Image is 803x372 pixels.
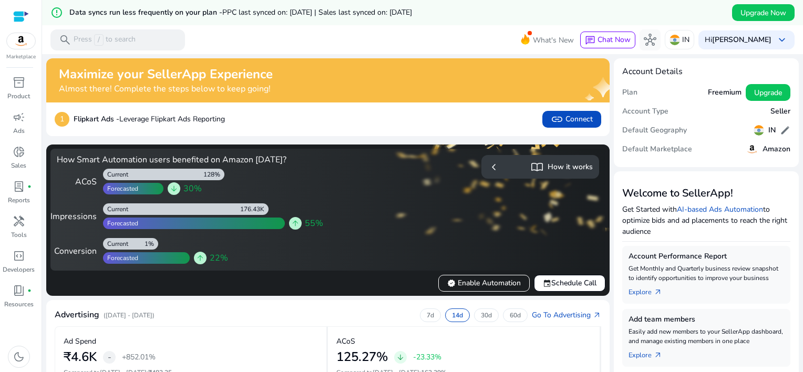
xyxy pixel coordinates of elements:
b: [PERSON_NAME] [712,35,771,45]
span: Chat Now [598,35,631,45]
span: / [94,34,104,46]
button: hub [640,29,661,50]
h3: Welcome to SellerApp! [622,187,790,200]
h5: Default Geography [622,126,687,135]
span: PPC last synced on: [DATE] | Sales last synced on: [DATE] [222,7,412,17]
span: event [543,279,551,287]
p: Sales [11,161,26,170]
h5: Add team members [629,315,784,324]
span: arrow_upward [291,219,300,228]
span: dark_mode [13,350,25,363]
p: Ads [13,126,25,136]
img: in.svg [754,125,764,136]
img: amazon.svg [746,143,758,156]
p: 30d [481,311,492,319]
div: 128% [203,170,224,179]
span: arrow_upward [196,254,204,262]
h2: Maximize your SellerApp Experience [59,67,273,82]
span: campaign [13,111,25,123]
h2: 125.27% [336,349,388,365]
span: arrow_outward [654,351,662,359]
span: verified [447,279,456,287]
span: Upgrade Now [740,7,786,18]
p: Ad Spend [64,336,96,347]
p: Resources [4,299,34,309]
p: Press to search [74,34,136,46]
p: 7d [427,311,434,319]
h5: Default Marketplace [622,145,692,154]
h5: Account Performance Report [629,252,784,261]
div: Forecasted [103,184,138,193]
mat-icon: error_outline [50,6,63,19]
span: chevron_left [488,161,500,173]
img: in.svg [670,35,680,45]
span: link [551,113,563,126]
span: fiber_manual_record [27,184,32,189]
span: chat [585,35,595,46]
span: 55% [305,217,323,230]
span: What's New [533,31,574,49]
span: Schedule Call [543,277,596,288]
span: arrow_outward [654,288,662,296]
button: Upgrade Now [732,4,795,21]
span: Enable Automation [447,277,521,288]
span: arrow_outward [593,311,601,319]
p: Leverage Flipkart Ads Reporting [74,113,225,125]
span: book_4 [13,284,25,297]
div: 1% [145,240,158,248]
span: edit [780,125,790,136]
p: Tools [11,230,27,240]
p: IN [682,30,689,49]
div: Conversion [57,245,97,257]
p: Reports [8,195,30,205]
p: Get Monthly and Quarterly business review snapshot to identify opportunities to improve your busi... [629,264,784,283]
span: Upgrade [754,87,782,98]
h5: Amazon [763,145,790,154]
div: ACoS [57,175,97,188]
span: code_blocks [13,250,25,262]
p: Marketplace [6,53,36,61]
h4: Advertising [55,310,99,320]
h5: Freemium [708,88,742,97]
div: Current [103,240,128,248]
h5: Data syncs run less frequently on your plan - [69,8,412,17]
p: +852.01% [122,354,156,361]
div: Current [103,205,128,213]
span: arrow_downward [170,184,178,193]
p: Easily add new members to your SellerApp dashboard, and manage existing members in one place [629,327,784,346]
p: 1 [55,112,69,127]
button: linkConnect [542,111,601,128]
div: Current [103,170,128,179]
span: handyman [13,215,25,228]
span: fiber_manual_record [27,288,32,293]
img: amazon.svg [7,33,35,49]
p: -23.33% [413,354,441,361]
p: Get Started with to optimize bids and ad placements to reach the right audience [622,204,790,237]
a: AI-based Ads Automation [677,204,763,214]
p: Product [7,91,30,101]
span: search [59,34,71,46]
span: hub [644,34,656,46]
button: chatChat Now [580,32,635,48]
span: donut_small [13,146,25,158]
h4: How Smart Automation users benefited on Amazon [DATE]? [57,155,324,165]
div: Forecasted [103,219,138,228]
span: 22% [210,252,228,264]
h2: ₹4.6K [64,349,97,365]
h5: Plan [622,88,637,97]
h4: Almost there! Complete the steps below to keep going! [59,84,273,94]
h5: IN [768,126,776,135]
div: Impressions [57,210,97,223]
p: ([DATE] - [DATE]) [104,311,155,320]
p: 14d [452,311,463,319]
a: Go To Advertisingarrow_outward [532,309,601,321]
a: Explorearrow_outward [629,283,671,297]
span: - [108,351,111,364]
div: Forecasted [103,254,138,262]
span: import_contacts [531,161,543,173]
p: Developers [3,265,35,274]
span: 30% [183,182,202,195]
div: 176.43K [240,205,269,213]
button: eventSchedule Call [534,275,605,292]
a: Explorearrow_outward [629,346,671,360]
